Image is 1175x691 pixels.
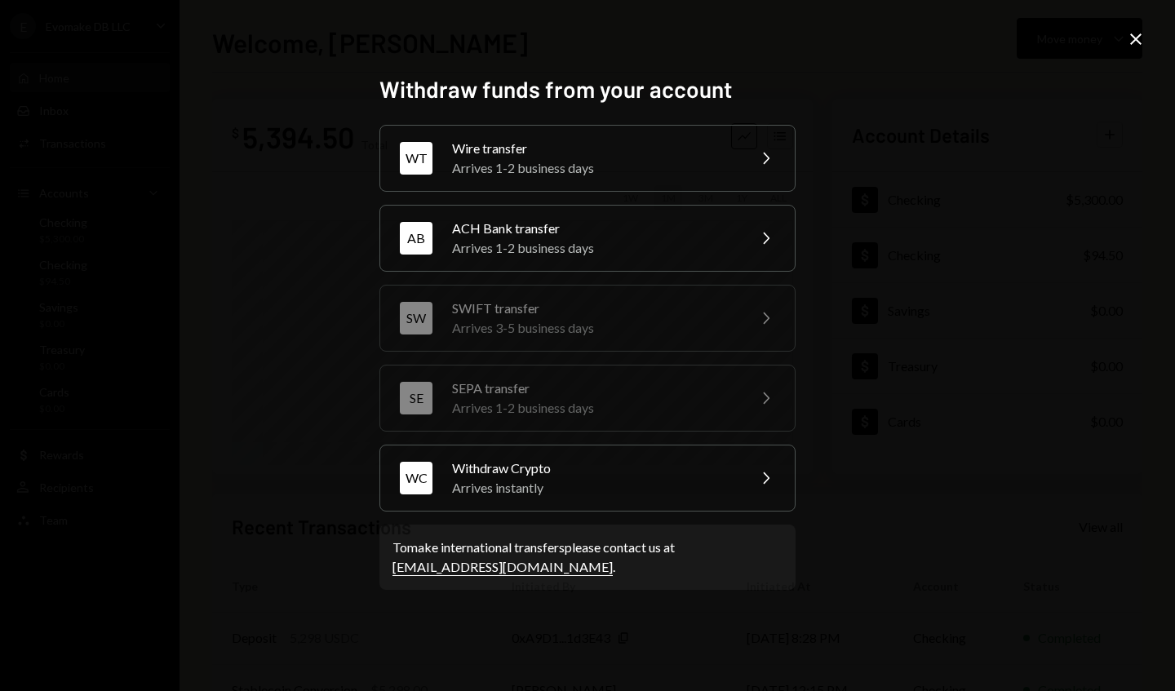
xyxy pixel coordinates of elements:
[379,125,796,192] button: WTWire transferArrives 1-2 business days
[452,398,736,418] div: Arrives 1-2 business days
[379,73,796,105] h2: Withdraw funds from your account
[400,302,432,334] div: SW
[452,318,736,338] div: Arrives 3-5 business days
[452,478,736,498] div: Arrives instantly
[400,462,432,494] div: WC
[452,238,736,258] div: Arrives 1-2 business days
[452,299,736,318] div: SWIFT transfer
[400,222,432,255] div: AB
[392,538,783,577] div: To make international transfers please contact us at .
[400,382,432,414] div: SE
[452,158,736,178] div: Arrives 1-2 business days
[392,559,613,576] a: [EMAIL_ADDRESS][DOMAIN_NAME]
[379,445,796,512] button: WCWithdraw CryptoArrives instantly
[452,458,736,478] div: Withdraw Crypto
[400,142,432,175] div: WT
[379,365,796,432] button: SESEPA transferArrives 1-2 business days
[452,219,736,238] div: ACH Bank transfer
[452,379,736,398] div: SEPA transfer
[379,285,796,352] button: SWSWIFT transferArrives 3-5 business days
[452,139,736,158] div: Wire transfer
[379,205,796,272] button: ABACH Bank transferArrives 1-2 business days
